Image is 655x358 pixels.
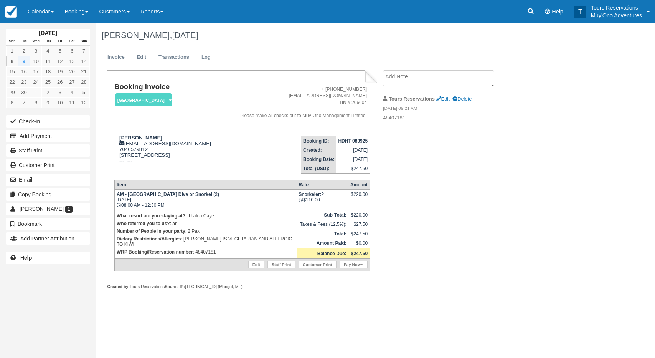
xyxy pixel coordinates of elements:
[78,46,90,56] a: 7
[30,87,42,98] a: 1
[18,66,30,77] a: 16
[114,180,297,189] th: Item
[6,115,90,128] button: Check-in
[336,164,370,174] td: $247.50
[54,87,66,98] a: 3
[18,56,30,66] a: 9
[54,66,66,77] a: 19
[165,284,185,289] strong: Source IP:
[574,6,586,18] div: T
[6,56,18,66] a: 8
[117,220,295,227] p: : an
[297,220,348,229] td: Taxes & Fees (12.5%):
[299,192,321,197] strong: Snorkeler
[30,98,42,108] a: 8
[6,87,18,98] a: 29
[153,50,195,65] a: Transactions
[54,56,66,66] a: 12
[6,144,90,157] a: Staff Print
[115,93,172,107] em: [GEOGRAPHIC_DATA]
[6,174,90,186] button: Email
[42,98,54,108] a: 9
[297,239,348,249] th: Amount Paid:
[66,77,78,87] a: 27
[107,284,130,289] strong: Created by:
[348,180,370,189] th: Amount
[54,46,66,56] a: 5
[18,87,30,98] a: 30
[42,37,54,46] th: Thu
[552,8,563,15] span: Help
[20,206,64,212] span: [PERSON_NAME]
[114,189,297,210] td: [DATE] 08:00 AM - 12:30 PM
[299,261,337,268] a: Customer Print
[297,248,348,258] th: Balance Due:
[117,212,295,220] p: : Thatch Caye
[30,66,42,77] a: 17
[6,77,18,87] a: 22
[5,6,17,18] img: checkfront-main-nav-mini-logo.png
[78,87,90,98] a: 5
[117,236,181,242] strong: Dietary Restrictions/Allergies
[196,50,216,65] a: Log
[301,136,337,146] th: Booking ID:
[18,77,30,87] a: 23
[340,261,368,268] a: Pay Now
[383,105,512,114] em: [DATE] 09:21 AM
[66,56,78,66] a: 13
[66,66,78,77] a: 20
[54,77,66,87] a: 26
[172,30,198,40] span: [DATE]
[114,93,170,107] a: [GEOGRAPHIC_DATA]
[348,239,370,249] td: $0.00
[66,87,78,98] a: 4
[297,180,348,189] th: Rate
[336,155,370,164] td: [DATE]
[18,98,30,108] a: 7
[297,189,348,210] td: 2 @
[117,227,295,235] p: : 2 Pax
[114,83,222,91] h1: Booking Invoice
[6,232,90,245] button: Add Partner Attribution
[348,220,370,229] td: $27.50
[348,210,370,220] td: $220.00
[66,98,78,108] a: 11
[78,77,90,87] a: 28
[267,261,295,268] a: Staff Print
[54,98,66,108] a: 10
[30,46,42,56] a: 3
[6,130,90,142] button: Add Payment
[6,37,18,46] th: Mon
[297,229,348,239] th: Total:
[117,249,193,255] strong: WRP Booking/Reservation number
[42,56,54,66] a: 11
[301,146,337,155] th: Created:
[66,37,78,46] th: Sat
[117,248,295,256] p: : 48407181
[42,46,54,56] a: 4
[436,96,450,102] a: Edit
[338,138,368,144] strong: HDHT-080925
[6,66,18,77] a: 15
[131,50,152,65] a: Edit
[389,96,435,102] strong: Tours Reservations
[78,56,90,66] a: 14
[117,192,219,197] strong: AM - [GEOGRAPHIC_DATA] Dive or Snorkel (2)
[591,4,642,12] p: Tours Reservations
[117,235,295,248] p: : [PERSON_NAME] IS VEGETARIAN AND ALLERGIC TO KIWI
[42,87,54,98] a: 2
[336,146,370,155] td: [DATE]
[30,37,42,46] th: Wed
[42,77,54,87] a: 25
[54,37,66,46] th: Fri
[18,37,30,46] th: Tue
[545,9,550,14] i: Help
[6,46,18,56] a: 1
[65,206,73,213] span: 1
[591,12,642,19] p: Muy'Ono Adventures
[42,66,54,77] a: 18
[102,50,130,65] a: Invoice
[6,252,90,264] a: Help
[452,96,472,102] a: Delete
[107,284,377,290] div: Tours Reservations [TECHNICAL_ID] (Marigot, MF)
